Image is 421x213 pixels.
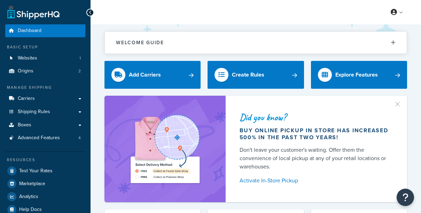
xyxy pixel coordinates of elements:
a: Websites1 [5,52,85,65]
span: Help Docs [19,207,42,213]
a: Boxes [5,119,85,132]
span: Analytics [19,194,38,200]
li: Origins [5,65,85,78]
div: Resources [5,157,85,163]
h2: Welcome Guide [116,40,164,45]
span: Boxes [18,122,31,128]
div: Explore Features [335,70,378,80]
a: Analytics [5,190,85,203]
span: Test Your Rates [19,168,53,174]
a: Advanced Features4 [5,132,85,144]
span: Carriers [18,96,35,102]
span: Marketplace [19,181,45,187]
span: Origins [18,68,33,74]
span: Dashboard [18,28,41,34]
span: Advanced Features [18,135,60,141]
span: Shipping Rules [18,109,50,115]
span: 1 [79,55,81,61]
span: 2 [78,68,81,74]
a: Carriers [5,92,85,105]
span: 4 [78,135,81,141]
button: Open Resource Center [397,189,414,206]
a: Activate In-Store Pickup [240,176,390,186]
div: Don't leave your customer's waiting. Offer them the convenience of local pickup at any of your re... [240,146,390,171]
img: ad-shirt-map-b0359fc47e01cab431d101c4b569394f6a03f54285957d908178d52f29eb9668.png [115,112,215,187]
a: Explore Features [311,61,407,89]
div: Buy online pickup in store has increased 500% in the past two years! [240,127,390,141]
a: Create Rules [208,61,304,89]
a: Shipping Rules [5,105,85,118]
div: Add Carriers [129,70,161,80]
button: Welcome Guide [105,32,407,54]
li: Advanced Features [5,132,85,144]
div: Basic Setup [5,44,85,50]
div: Create Rules [232,70,264,80]
div: Did you know? [240,112,390,122]
li: Websites [5,52,85,65]
a: Origins2 [5,65,85,78]
span: Websites [18,55,37,61]
a: Add Carriers [104,61,201,89]
a: Dashboard [5,24,85,37]
div: Manage Shipping [5,85,85,90]
a: Test Your Rates [5,165,85,177]
a: Marketplace [5,177,85,190]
